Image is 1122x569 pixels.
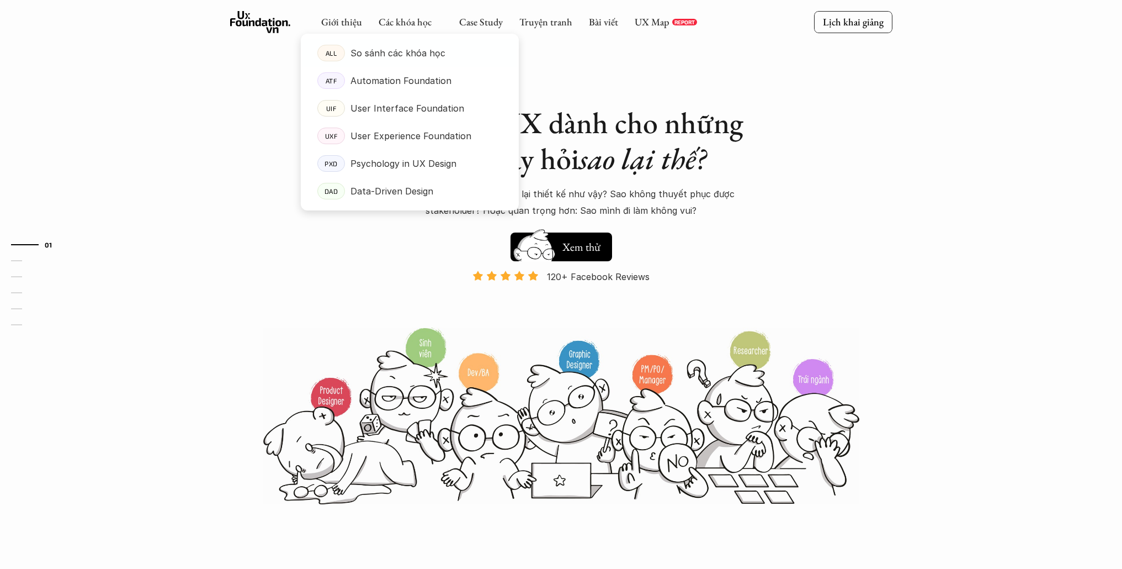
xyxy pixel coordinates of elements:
[519,15,572,28] a: Truyện tranh
[324,187,338,195] p: DAD
[368,186,754,219] p: Sao lại làm tính năng này? Sao lại thiết kế như vậy? Sao không thuyết phục được stakeholder? Hoặc...
[350,100,464,117] p: User Interface Foundation
[301,122,519,150] a: UXFUser Experience Foundation
[823,15,884,28] p: Lịch khai giảng
[321,15,362,28] a: Giới thiệu
[814,11,892,33] a: Lịch khai giảng
[379,15,432,28] a: Các khóa học
[301,67,519,94] a: ATFAutomation Foundation
[635,15,669,28] a: UX Map
[350,155,456,172] p: Psychology in UX Design
[325,49,337,57] p: ALL
[350,45,445,61] p: So sánh các khóa học
[301,94,519,122] a: UIFUser Interface Foundation
[45,240,52,248] strong: 01
[463,270,660,326] a: 120+ Facebook Reviews
[350,183,433,199] p: Data-Driven Design
[301,150,519,177] a: PXDPsychology in UX Design
[350,128,471,144] p: User Experience Foundation
[301,177,519,205] a: DADData-Driven Design
[301,39,519,67] a: ALLSo sánh các khóa học
[326,104,336,112] p: UIF
[325,132,337,140] p: UXF
[325,160,338,167] p: PXD
[325,77,337,85] p: ATF
[562,239,600,255] h5: Xem thử
[11,238,63,251] a: 01
[368,105,754,177] h1: Khóa học UX dành cho những người hay hỏi
[547,268,650,285] p: 120+ Facebook Reviews
[589,15,618,28] a: Bài viết
[672,19,697,25] a: REPORT
[511,227,612,261] a: Xem thử
[459,15,503,28] a: Case Study
[674,19,695,25] p: REPORT
[350,72,451,89] p: Automation Foundation
[579,139,706,178] em: sao lại thế?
